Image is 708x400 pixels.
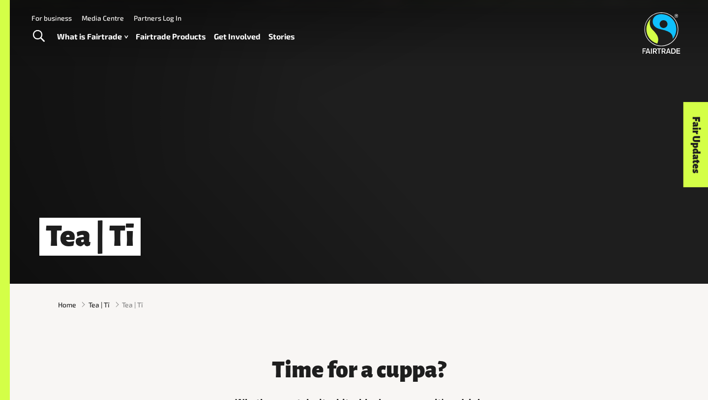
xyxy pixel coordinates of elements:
[214,30,261,44] a: Get Involved
[134,14,181,22] a: Partners Log In
[122,300,143,310] span: Tea | Tī
[27,24,51,49] a: Toggle Search
[268,30,295,44] a: Stories
[643,12,680,54] img: Fairtrade Australia New Zealand logo
[39,218,141,256] h1: Tea | Tī
[31,14,72,22] a: For business
[88,300,110,310] a: Tea | Tī
[82,14,124,22] a: Media Centre
[58,300,76,310] a: Home
[211,358,506,382] h3: Time for a cuppa?
[136,30,206,44] a: Fairtrade Products
[57,30,128,44] a: What is Fairtrade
